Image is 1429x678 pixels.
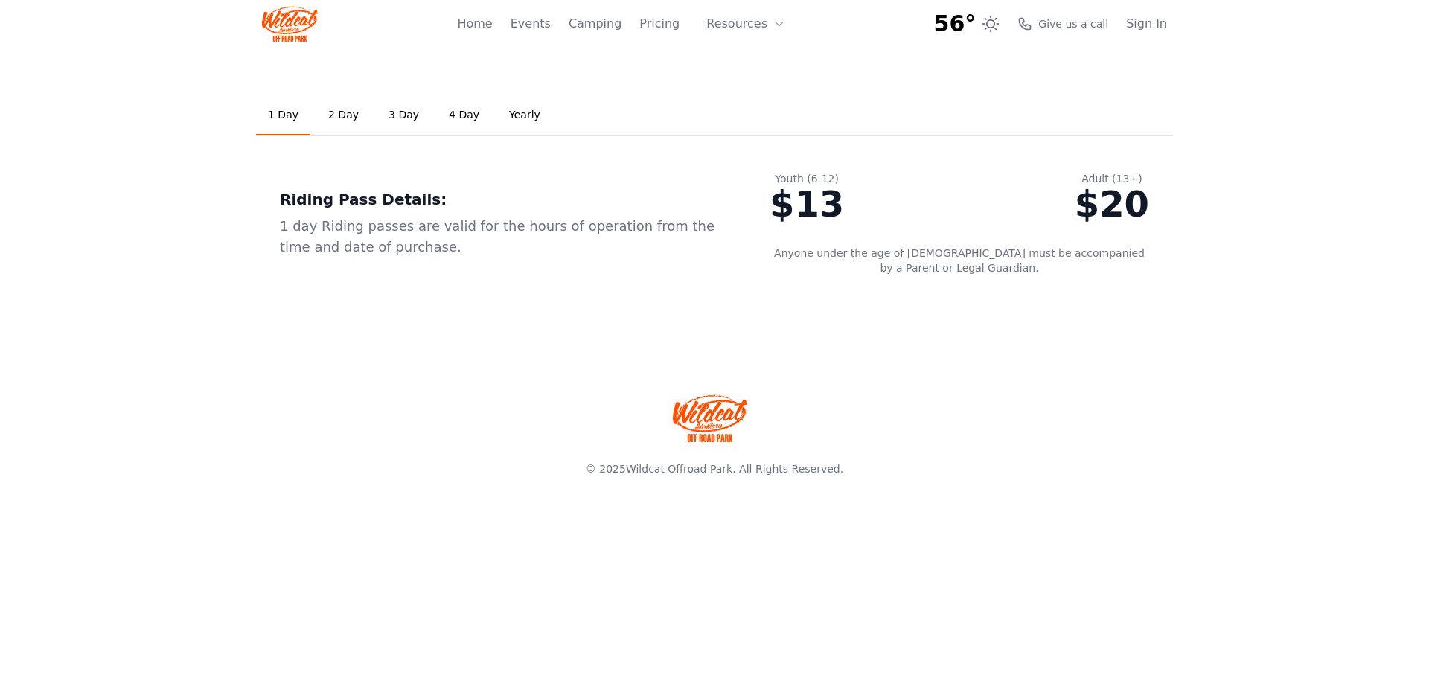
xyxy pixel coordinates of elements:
[770,186,844,222] div: $13
[497,95,552,135] a: Yearly
[437,95,491,135] a: 4 Day
[586,463,843,475] span: © 2025 . All Rights Reserved.
[280,189,722,210] div: Riding Pass Details:
[770,246,1149,275] p: Anyone under the age of [DEMOGRAPHIC_DATA] must be accompanied by a Parent or Legal Guardian.
[457,15,492,33] a: Home
[934,10,976,37] span: 56°
[1017,16,1108,31] a: Give us a call
[511,15,551,33] a: Events
[1126,15,1167,33] a: Sign In
[639,15,680,33] a: Pricing
[1038,16,1108,31] span: Give us a call
[256,95,310,135] a: 1 Day
[697,9,794,39] button: Resources
[280,216,722,258] div: 1 day Riding passes are valid for the hours of operation from the time and date of purchase.
[626,463,732,475] a: Wildcat Offroad Park
[262,6,318,42] img: Wildcat Logo
[673,394,747,442] img: Wildcat Offroad park
[1075,186,1149,222] div: $20
[569,15,621,33] a: Camping
[316,95,371,135] a: 2 Day
[1075,171,1149,186] div: Adult (13+)
[770,171,844,186] div: Youth (6-12)
[377,95,431,135] a: 3 Day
